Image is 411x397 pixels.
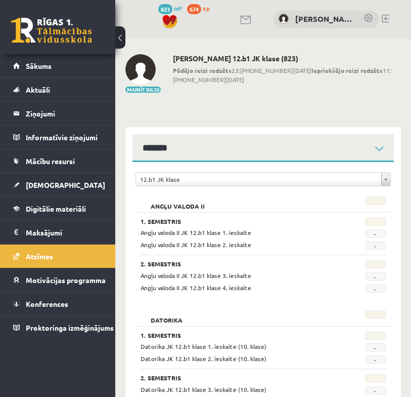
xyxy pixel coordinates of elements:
[141,260,342,267] h3: 2. Semestris
[13,268,103,292] a: Motivācijas programma
[26,252,53,261] span: Atzīmes
[136,173,390,186] a: 12.b1 JK klase
[141,354,266,363] span: Datorika JK 12.b1 klase 2. ieskaite (10. klase)
[26,323,114,332] span: Proktoringa izmēģinājums
[26,156,75,166] span: Mācību resursi
[13,149,103,173] a: Mācību resursi
[141,228,251,236] span: Angļu valoda II JK 12.b1 klase 1. ieskaite
[366,355,386,364] span: -
[311,66,383,74] b: Iepriekšējo reizi redzēts
[158,4,172,14] span: 823
[26,221,103,244] legend: Maksājumi
[366,272,386,281] span: -
[187,4,201,14] span: 674
[13,78,103,101] a: Aktuāli
[26,102,103,125] legend: Ziņojumi
[279,14,289,24] img: Anastasija Jukoviča
[141,241,251,249] span: Angļu valoda II JK 12.b1 klase 2. ieskaite
[13,316,103,339] a: Proktoringa izmēģinājums
[366,386,386,394] span: -
[13,54,103,77] a: Sākums
[13,292,103,315] a: Konferences
[141,196,215,207] h2: Angļu valoda II
[366,343,386,351] span: -
[141,218,342,225] h3: 1. Semestris
[141,374,342,381] h3: 2. Semestris
[26,275,106,285] span: Motivācijas programma
[26,204,86,213] span: Digitālie materiāli
[141,284,251,292] span: Angļu valoda II JK 12.b1 klase 4. ieskaite
[26,180,105,189] span: [DEMOGRAPHIC_DATA]
[13,245,103,268] a: Atzīmes
[141,385,266,393] span: Datorika JK 12.b1 klase 3. ieskaite (10. klase)
[141,271,251,280] span: Angļu valoda II JK 12.b1 klase 3. ieskaite
[26,299,68,308] span: Konferences
[173,66,232,74] b: Pēdējo reizi redzēts
[174,4,182,12] span: mP
[26,61,52,70] span: Sākums
[140,173,377,186] span: 12.b1 JK klase
[141,310,193,321] h2: Datorika
[141,342,266,350] span: Datorika JK 12.b1 klase 1. ieskaite (10. klase)
[366,285,386,293] span: -
[187,4,214,12] a: 674 xp
[141,332,342,339] h3: 1. Semestris
[173,54,401,63] h2: [PERSON_NAME] 12.b1 JK klase (823)
[26,85,50,94] span: Aktuāli
[13,221,103,244] a: Maksājumi
[366,229,386,237] span: -
[13,173,103,196] a: [DEMOGRAPHIC_DATA]
[26,126,103,149] legend: Informatīvie ziņojumi
[125,87,161,93] button: Mainīt bildi
[295,13,353,25] a: [PERSON_NAME]
[366,242,386,250] span: -
[158,4,182,12] a: 823 mP
[11,18,92,43] a: Rīgas 1. Tālmācības vidusskola
[13,197,103,220] a: Digitālie materiāli
[203,4,209,12] span: xp
[125,54,156,85] img: Anastasija Jukoviča
[173,66,401,84] span: 23:[PHONE_NUMBER][DATE] 11:[PHONE_NUMBER][DATE]
[13,126,103,149] a: Informatīvie ziņojumi
[13,102,103,125] a: Ziņojumi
